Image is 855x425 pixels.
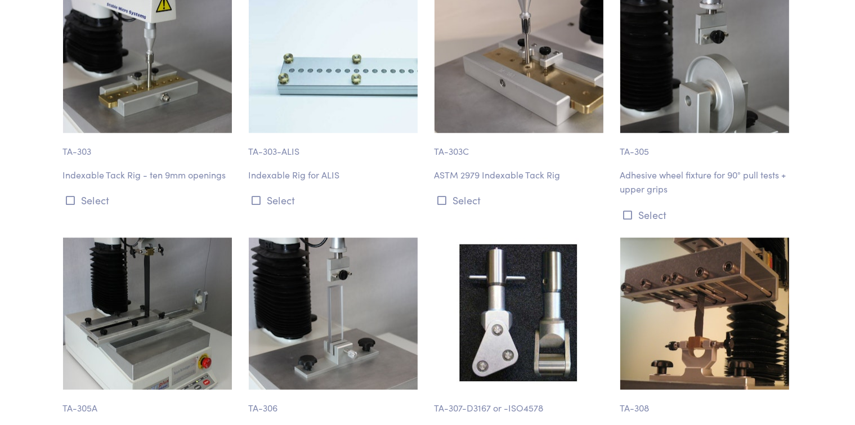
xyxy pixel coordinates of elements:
p: Indexable Tack Rig - ten 9mm openings [63,168,235,182]
img: ta-305a_90-degree-peel-sled.jpg [63,238,232,390]
p: Indexable Rig for ALIS [249,168,421,182]
img: ta-306_180-degree-peel-fixture.jpg [249,238,418,390]
button: Select [63,191,235,209]
p: TA-307-D3167 or -ISO4578 [435,390,607,415]
button: Select [435,191,607,209]
p: TA-303-ALIS [249,133,421,159]
p: TA-306 [249,390,421,415]
p: TA-303 [63,133,235,159]
p: TA-303C [435,133,607,159]
p: ASTM 2979 Indexable Tack Rig [435,168,607,182]
button: Select [249,191,421,209]
img: floating-peel.jpg [620,238,789,390]
p: TA-305A [63,390,235,415]
p: TA-308 [620,390,793,415]
p: TA-305 [620,133,793,159]
p: Adhesive wheel fixture for 90° pull tests + upper grips [620,168,793,196]
img: adhesion-ta_307_d3167-floating_peel_rig-2.jpg [435,238,603,390]
button: Select [620,205,793,224]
